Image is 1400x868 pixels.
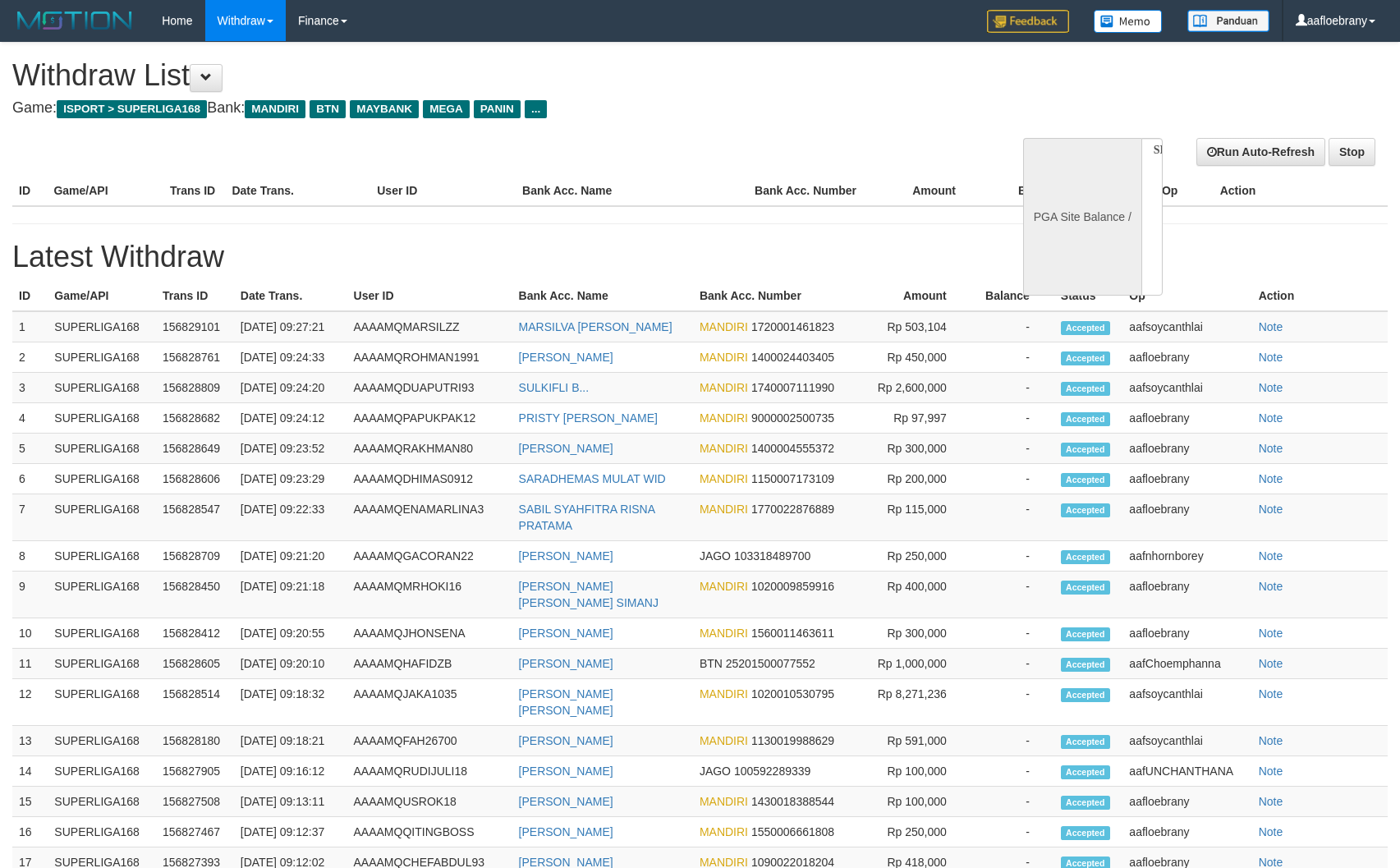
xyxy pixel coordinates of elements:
th: Date Trans. [225,176,370,206]
td: Rp 100,000 [866,756,971,787]
td: Rp 8,271,236 [866,679,971,726]
td: 156828547 [156,494,234,541]
th: Op [1155,176,1214,206]
span: MANDIRI [700,411,748,425]
span: 1020010530795 [751,687,834,700]
span: MAYBANK [350,100,419,118]
td: - [971,494,1054,541]
td: 156828514 [156,679,234,726]
a: [PERSON_NAME] [PERSON_NAME] SIMANJ [519,580,659,609]
a: [PERSON_NAME] [519,795,613,808]
td: aafloebrany [1122,494,1251,541]
td: 10 [12,618,48,649]
a: Note [1259,795,1283,808]
span: PANIN [474,100,521,118]
td: AAAAMQMARSILZZ [347,311,512,342]
td: aafloebrany [1122,464,1251,494]
td: - [971,572,1054,618]
th: Action [1252,281,1388,311]
td: SUPERLIGA168 [48,618,156,649]
td: SUPERLIGA168 [48,434,156,464]
td: [DATE] 09:12:37 [234,817,347,847]
td: - [971,618,1054,649]
td: AAAAMQJAKA1035 [347,679,512,726]
span: 1400004555372 [751,442,834,455]
td: AAAAMQROHMAN1991 [347,342,512,373]
td: aafsoycanthlai [1122,373,1251,403]
span: Accepted [1061,412,1110,426]
td: AAAAMQENAMARLINA3 [347,494,512,541]
td: - [971,726,1054,756]
span: MANDIRI [700,627,748,640]
td: [DATE] 09:13:11 [234,787,347,817]
td: 13 [12,726,48,756]
td: SUPERLIGA168 [48,403,156,434]
td: AAAAMQJHONSENA [347,618,512,649]
td: 156827467 [156,817,234,847]
td: SUPERLIGA168 [48,541,156,572]
a: Run Auto-Refresh [1196,138,1325,166]
a: Note [1259,503,1283,516]
td: - [971,403,1054,434]
th: Action [1214,176,1388,206]
img: MOTION_logo.png [12,8,137,33]
a: SARADHEMAS MULAT WID [519,472,666,485]
td: Rp 250,000 [866,541,971,572]
span: 25201500077552 [726,657,815,670]
td: SUPERLIGA168 [48,817,156,847]
td: 156828809 [156,373,234,403]
td: aafnhornborey [1122,541,1251,572]
td: Rp 300,000 [866,434,971,464]
td: 156828682 [156,403,234,434]
span: 1740007111990 [751,381,834,394]
td: 6 [12,464,48,494]
td: 16 [12,817,48,847]
th: Op [1122,281,1251,311]
span: 1430018388544 [751,795,834,808]
span: Accepted [1061,581,1110,595]
td: 5 [12,434,48,464]
td: 156828450 [156,572,234,618]
td: [DATE] 09:24:12 [234,403,347,434]
span: Accepted [1061,658,1110,672]
span: ISPORT > SUPERLIGA168 [57,100,207,118]
td: SUPERLIGA168 [48,756,156,787]
td: 156828180 [156,726,234,756]
td: aafChoemphanna [1122,649,1251,679]
td: 156828649 [156,434,234,464]
a: Stop [1329,138,1375,166]
td: [DATE] 09:16:12 [234,756,347,787]
td: 156828761 [156,342,234,373]
td: 2 [12,342,48,373]
td: aafsoycanthlai [1122,679,1251,726]
span: MANDIRI [700,442,748,455]
td: SUPERLIGA168 [48,726,156,756]
td: - [971,817,1054,847]
td: 156829101 [156,311,234,342]
span: BTN [700,657,723,670]
th: ID [12,176,47,206]
td: Rp 1,000,000 [866,649,971,679]
td: - [971,373,1054,403]
td: SUPERLIGA168 [48,787,156,817]
th: Date Trans. [234,281,347,311]
span: Accepted [1061,627,1110,641]
span: Accepted [1061,826,1110,840]
td: - [971,541,1054,572]
td: AAAAMQQITINGBOSS [347,817,512,847]
span: MANDIRI [700,381,748,394]
td: SUPERLIGA168 [48,649,156,679]
th: User ID [370,176,516,206]
td: - [971,649,1054,679]
a: SULKIFLI B... [519,381,590,394]
a: Note [1259,472,1283,485]
td: SUPERLIGA168 [48,494,156,541]
td: Rp 200,000 [866,464,971,494]
td: aafloebrany [1122,342,1251,373]
span: 9000002500735 [751,411,834,425]
td: AAAAMQRAKHMAN80 [347,434,512,464]
span: JAGO [700,765,731,778]
h1: Withdraw List [12,59,917,92]
td: [DATE] 09:23:52 [234,434,347,464]
span: MEGA [423,100,470,118]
